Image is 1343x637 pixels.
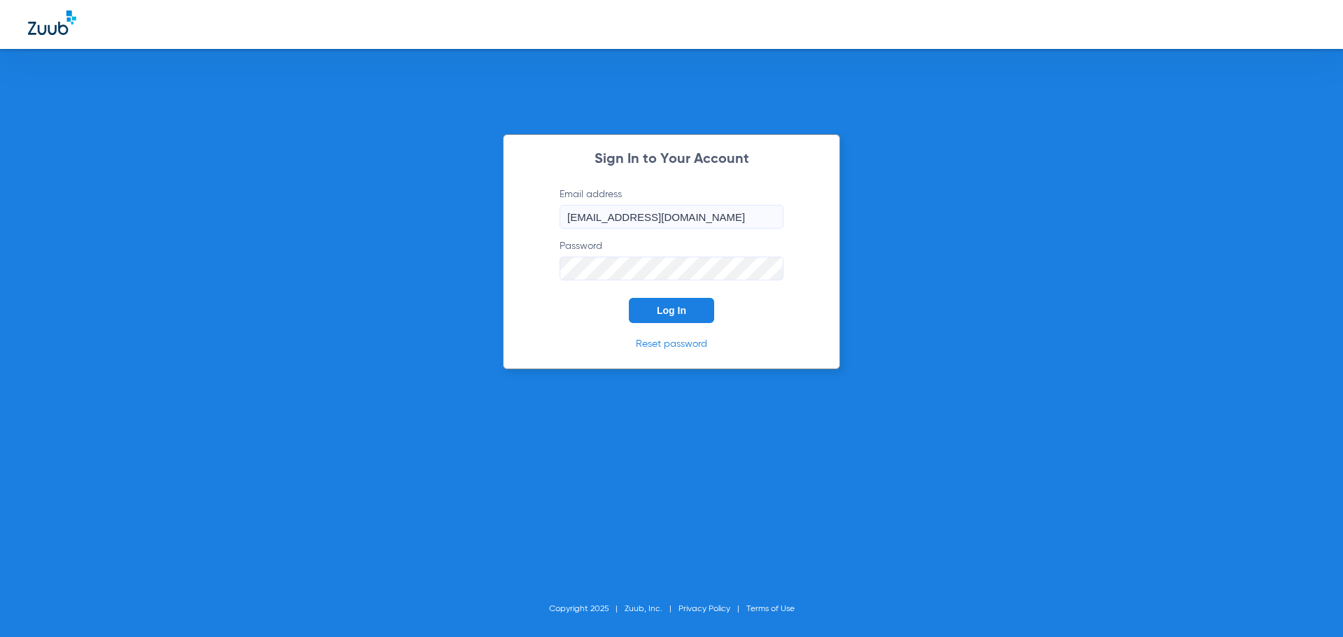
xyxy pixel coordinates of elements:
[746,605,795,613] a: Terms of Use
[28,10,76,35] img: Zuub Logo
[549,602,625,616] li: Copyright 2025
[657,305,686,316] span: Log In
[539,152,804,166] h2: Sign In to Your Account
[560,239,783,280] label: Password
[678,605,730,613] a: Privacy Policy
[560,205,783,229] input: Email address
[636,339,707,349] a: Reset password
[625,602,678,616] li: Zuub, Inc.
[560,257,783,280] input: Password
[629,298,714,323] button: Log In
[560,187,783,229] label: Email address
